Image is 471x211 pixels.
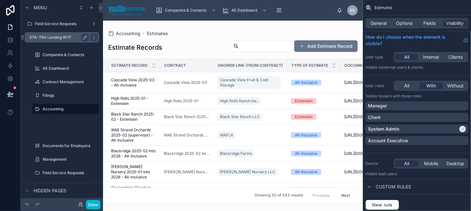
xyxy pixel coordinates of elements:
[376,184,411,190] span: Custom rules
[255,193,303,198] span: Showing 30 of 543 results
[365,55,391,60] label: User type
[32,154,99,165] a: Management
[447,83,464,89] span: Without
[32,141,99,151] a: Documents for Employers
[291,63,328,68] span: Type of Estimate
[42,157,98,162] label: Management
[426,83,436,89] span: With
[337,190,355,200] button: Next
[382,171,397,176] span: all users
[368,137,408,144] p: Account Executive
[42,66,98,71] label: AE Dashboard
[42,106,95,112] label: Accounting
[108,5,146,15] img: App logo
[374,5,392,10] span: Estimates
[165,8,206,13] span: Companies & Contacts
[350,8,355,13] span: SV
[86,200,100,209] button: Done
[111,63,148,68] span: Estimate Record
[30,35,86,40] label: ETA-790 Landing WTF
[382,94,421,98] span: Users with these roles
[404,160,409,167] span: All
[365,34,468,47] a: How do I choose when the element is visible?
[42,52,98,57] label: Companies & Contacts
[424,20,436,26] span: Fields
[33,187,66,194] span: Hidden pages
[365,94,468,99] p: Visible to
[365,171,468,176] p: Visible to
[24,32,99,43] a: ETA-790 Landing WTF
[35,21,89,26] label: Field Service Requests
[447,160,465,167] span: Desktop
[447,20,464,26] span: Visibility
[365,83,391,88] label: User roles
[231,8,257,13] span: AE Dashboard
[365,34,461,47] span: How do I choose when the element is visible?
[33,5,47,11] span: Menu
[382,65,423,70] span: Internal users & clients
[424,160,438,167] span: Mobile
[368,103,387,109] p: Manager
[42,93,98,98] label: Filings
[365,65,468,70] p: Visible to
[42,170,98,176] label: Field Service Requests
[423,54,439,60] span: Internal
[448,54,463,60] span: Clients
[344,63,380,68] span: Documint Draft
[42,143,98,148] label: Documents for Employers
[32,104,99,114] a: Accounting
[32,168,99,178] a: Field Service Requests
[32,63,99,74] a: AE Dashboard
[164,63,186,68] span: Contract
[404,54,409,60] span: All
[32,77,99,87] a: Contract Management
[368,114,381,121] p: Client
[368,126,399,132] p: System Admin
[24,19,99,29] a: Field Service Requests
[151,3,337,17] div: scrollable content
[396,20,412,26] span: Options
[42,79,98,85] label: Contract Management
[371,20,387,26] span: General
[221,5,270,16] a: AE Dashboard
[32,90,99,101] a: Filings
[32,50,99,60] a: Companies & Contacts
[365,161,391,166] label: Device
[218,63,283,68] span: Grower Link (from Contract)
[154,5,219,16] a: Companies & Contacts
[404,83,409,89] span: All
